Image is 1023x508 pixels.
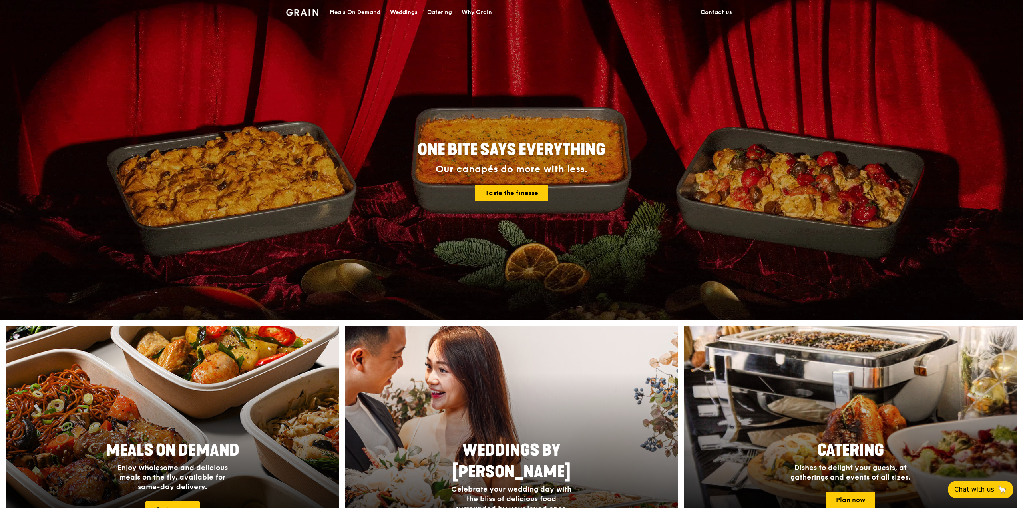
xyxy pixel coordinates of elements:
div: Meals On Demand [330,0,380,24]
a: Weddings [385,0,422,24]
button: Chat with us🦙 [948,481,1013,498]
a: Taste the finesse [475,185,548,201]
span: Weddings by [PERSON_NAME] [452,441,571,482]
div: Catering [427,0,452,24]
span: Dishes to delight your guests, at gatherings and events of all sizes. [790,463,910,482]
span: Catering [817,441,884,460]
a: Why Grain [457,0,497,24]
span: Enjoy wholesome and delicious meals on the fly, available for same-day delivery. [117,463,228,491]
span: Chat with us [954,485,994,494]
span: Meals On Demand [106,441,239,460]
div: Weddings [390,0,418,24]
a: Catering [422,0,457,24]
img: Grain [286,9,318,16]
span: 🦙 [997,485,1007,494]
span: ONE BITE SAYS EVERYTHING [418,140,605,159]
div: Why Grain [462,0,492,24]
a: Contact us [696,0,737,24]
div: Our canapés do more with less. [368,164,655,175]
